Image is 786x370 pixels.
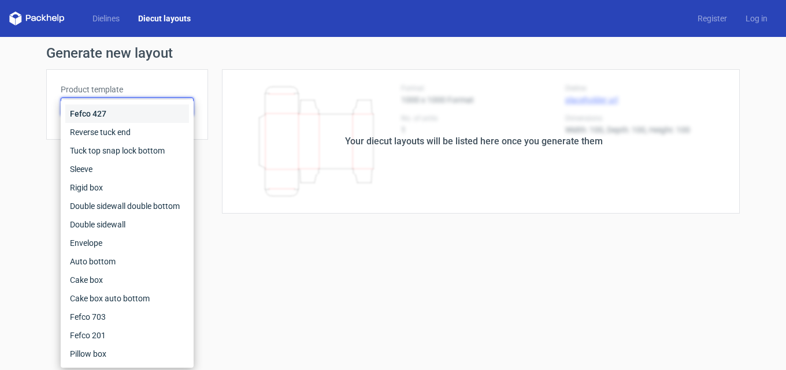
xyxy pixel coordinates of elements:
div: Tuck top snap lock bottom [65,141,189,160]
div: Fefco 703 [65,308,189,326]
div: Sleeve [65,160,189,178]
div: Your diecut layouts will be listed here once you generate them [345,134,603,148]
div: Double sidewall [65,215,189,234]
div: Rigid box [65,178,189,197]
div: Fefco 201 [65,326,189,345]
a: Register [688,13,736,24]
a: Dielines [83,13,129,24]
a: Diecut layouts [129,13,200,24]
div: Pillow box [65,345,189,363]
h1: Generate new layout [46,46,740,60]
div: Auto bottom [65,252,189,271]
a: Log in [736,13,777,24]
div: Fefco 427 [65,104,189,123]
div: Cake box [65,271,189,289]
div: Cake box auto bottom [65,289,189,308]
div: Reverse tuck end [65,123,189,141]
div: Double sidewall double bottom [65,197,189,215]
label: Product template [61,84,194,95]
div: Envelope [65,234,189,252]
